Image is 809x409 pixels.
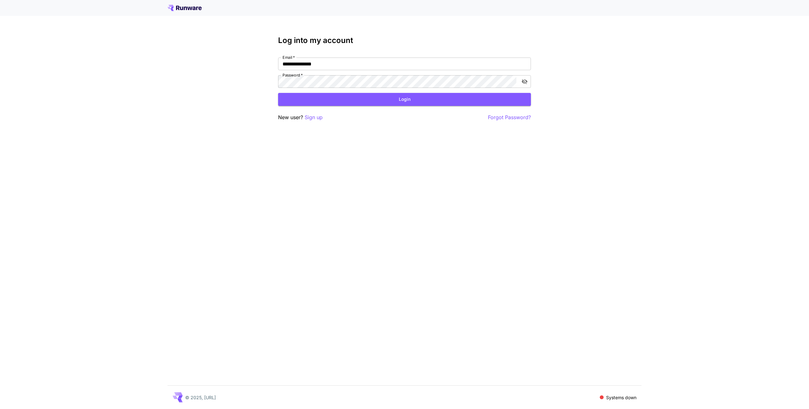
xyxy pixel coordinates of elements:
button: Login [278,93,531,106]
p: New user? [278,113,323,121]
button: toggle password visibility [519,76,530,87]
button: Forgot Password? [488,113,531,121]
button: Sign up [305,113,323,121]
label: Email [283,55,295,60]
p: Systems down [606,394,636,401]
p: © 2025, [URL] [185,394,216,401]
h3: Log into my account [278,36,531,45]
label: Password [283,72,303,78]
